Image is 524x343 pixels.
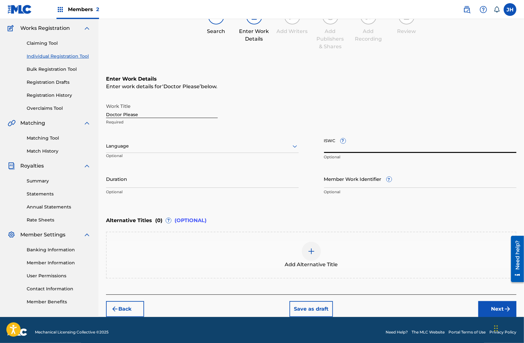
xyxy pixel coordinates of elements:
[387,177,392,182] span: ?
[276,28,308,35] div: Add Writers
[391,28,422,35] div: Review
[448,329,486,335] a: Portal Terms of Use
[27,273,91,279] a: User Permissions
[96,6,99,12] span: 2
[504,305,511,313] img: f7272a7cc735f4ea7f67.svg
[68,6,99,13] span: Members
[238,28,270,43] div: Enter Work Details
[315,28,346,50] div: Add Publishers & Shares
[20,24,70,32] span: Works Registration
[494,319,498,338] div: Drag
[506,233,524,284] iframe: Resource Center
[324,189,517,195] p: Optional
[8,162,15,170] img: Royalties
[27,148,91,155] a: Match History
[353,28,384,43] div: Add Recording
[106,189,299,195] p: Optional
[27,260,91,266] a: Member Information
[27,79,91,86] a: Registration Drafts
[386,329,408,335] a: Need Help?
[504,3,516,16] div: User Menu
[83,162,91,170] img: expand
[27,217,91,223] a: Rate Sheets
[175,217,207,224] span: (OPTIONAL)
[106,301,144,317] button: Back
[308,247,315,255] img: add
[20,162,44,170] span: Royalties
[489,329,516,335] a: Privacy Policy
[27,40,91,47] a: Claiming Tool
[8,231,15,239] img: Member Settings
[27,92,91,99] a: Registration History
[200,28,232,35] div: Search
[56,6,64,13] img: Top Rightsholders
[201,83,217,89] span: below.
[111,305,119,313] img: 7ee5dd4eb1f8a8e3ef2f.svg
[27,53,91,60] a: Individual Registration Tool
[155,217,163,224] span: ( 0 )
[480,6,487,13] img: help
[27,135,91,142] a: Matching Tool
[492,313,524,343] iframe: Chat Widget
[8,119,16,127] img: Matching
[20,231,65,239] span: Member Settings
[289,301,333,317] button: Save as draft
[106,83,162,89] span: Enter work details for
[341,138,346,143] span: ?
[106,119,218,125] p: Required
[463,6,471,13] img: search
[27,66,91,73] a: Bulk Registration Tool
[27,286,91,292] a: Contact Information
[27,105,91,112] a: Overclaims Tool
[494,6,500,13] div: Notifications
[27,299,91,305] a: Member Benefits
[478,301,516,317] button: Next
[35,329,109,335] span: Mechanical Licensing Collective © 2025
[27,247,91,253] a: Banking Information
[27,178,91,184] a: Summary
[461,3,473,16] a: Public Search
[83,119,91,127] img: expand
[166,218,171,223] span: ?
[412,329,445,335] a: The MLC Website
[83,24,91,32] img: expand
[83,231,91,239] img: expand
[27,191,91,197] a: Statements
[106,217,152,224] span: Alternative Titles
[27,204,91,210] a: Annual Statements
[477,3,490,16] div: Help
[106,75,516,83] h6: Enter Work Details
[8,24,16,32] img: Works Registration
[106,153,165,163] p: Optional
[324,154,517,160] p: Optional
[20,119,45,127] span: Matching
[285,261,338,268] span: Add Alternative Title
[163,83,200,89] span: Doctor Please
[162,83,201,89] span: Doctor Please
[8,5,32,14] img: MLC Logo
